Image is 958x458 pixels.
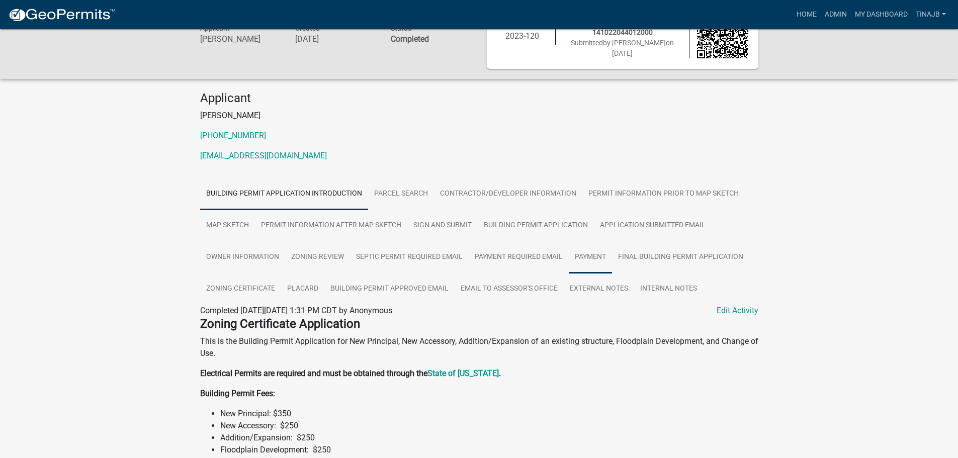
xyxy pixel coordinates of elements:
[821,5,851,24] a: Admin
[851,5,912,24] a: My Dashboard
[427,369,499,378] a: State of [US_STATE]
[793,5,821,24] a: Home
[717,305,758,317] a: Edit Activity
[220,408,758,420] li: New Principal: $350
[200,151,327,160] a: [EMAIL_ADDRESS][DOMAIN_NAME]
[324,273,455,305] a: Building Permit Approved Email
[200,241,285,273] a: Owner Information
[391,34,429,44] strong: Completed
[564,273,634,305] a: External Notes
[594,210,712,242] a: Application Submitted Email
[603,39,666,47] span: by [PERSON_NAME]
[200,335,758,359] p: This is the Building Permit Application for New Principal, New Accessory, Addition/Expansion of a...
[391,24,411,32] span: Status
[295,24,320,32] span: Created
[285,241,350,273] a: Zoning Review
[200,91,758,106] h4: Applicant
[569,241,612,273] a: Payment
[407,210,478,242] a: Sign and Submit
[295,34,376,44] h6: [DATE]
[200,317,360,331] strong: Zoning Certificate Application
[478,210,594,242] a: Building Permit Application
[455,273,564,305] a: Email to Assessor's Office
[220,444,758,456] li: Floodplain Development: $250
[497,31,548,41] h6: 2023-120
[571,39,674,57] span: Submitted on [DATE]
[255,210,407,242] a: Permit Information After Map Sketch
[634,273,703,305] a: Internal Notes
[200,273,281,305] a: Zoning Certificate
[612,241,749,273] a: Final Building Permit Application
[200,131,266,140] a: [PHONE_NUMBER]
[469,241,569,273] a: Payment Required Email
[220,432,758,444] li: Addition/Expansion: $250
[509,22,535,30] span: Number
[200,178,368,210] a: Building Permit Application Introduction
[200,24,230,32] span: Applicant
[220,420,758,432] li: New Accessory: $250
[200,306,392,315] span: Completed [DATE][DATE] 1:31 PM CDT by Anonymous
[200,369,427,378] strong: Electrical Permits are required and must be obtained through the
[281,273,324,305] a: Placard
[200,34,281,44] h6: [PERSON_NAME]
[434,178,582,210] a: Contractor/Developer Information
[200,389,275,398] strong: Building Permit Fees:
[200,210,255,242] a: Map Sketch
[499,369,501,378] strong: .
[200,110,758,122] p: [PERSON_NAME]
[350,241,469,273] a: Septic Permit Required Email
[697,7,748,58] img: QR code
[582,178,745,210] a: Permit Information Prior to Map Sketch
[912,5,950,24] a: Tinajb
[368,178,434,210] a: Parcel search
